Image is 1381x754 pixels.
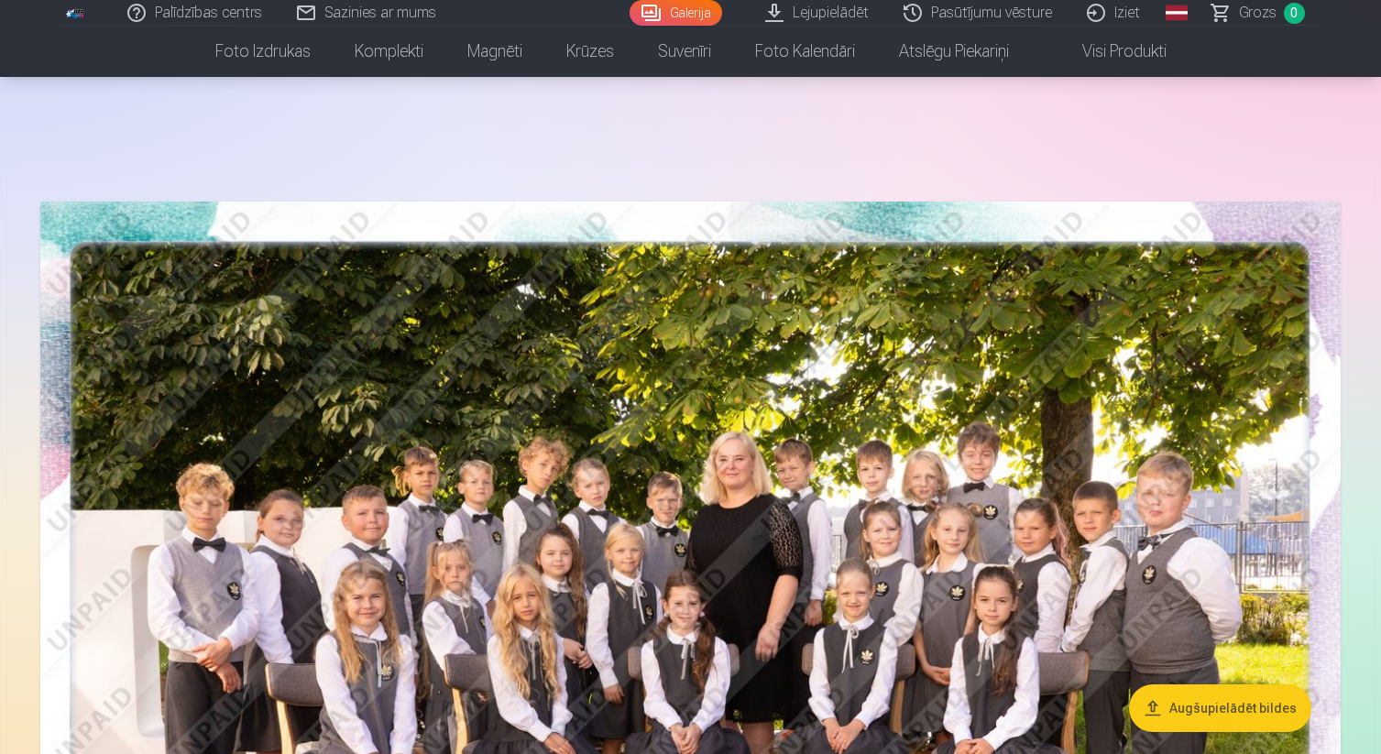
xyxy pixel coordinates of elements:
a: Komplekti [333,26,445,77]
span: 0 [1284,3,1305,24]
a: Foto kalendāri [733,26,877,77]
button: Augšupielādēt bildes [1129,684,1311,732]
a: Visi produkti [1031,26,1189,77]
a: Magnēti [445,26,544,77]
img: /fa1 [66,7,86,18]
a: Atslēgu piekariņi [877,26,1031,77]
a: Suvenīri [636,26,733,77]
span: Grozs [1239,2,1277,24]
a: Foto izdrukas [193,26,333,77]
a: Krūzes [544,26,636,77]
